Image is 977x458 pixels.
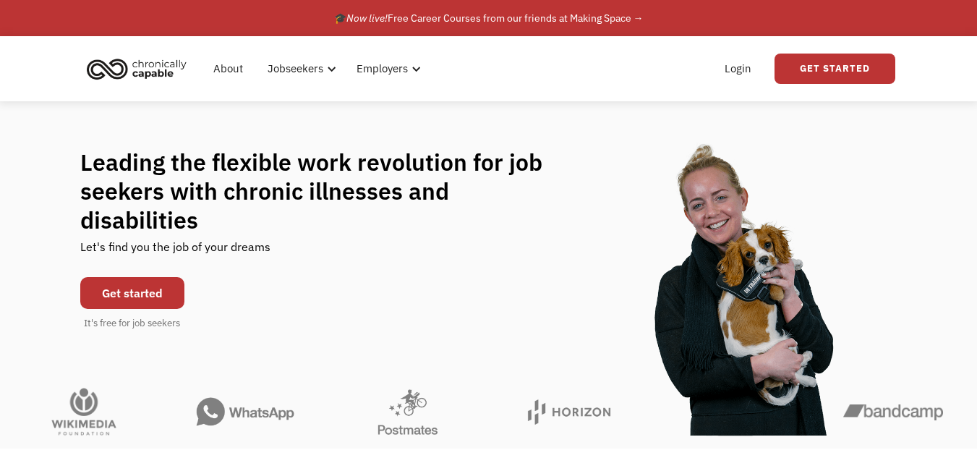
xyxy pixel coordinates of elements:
a: Get started [80,277,184,309]
div: Jobseekers [268,60,323,77]
a: home [82,53,197,85]
a: About [205,46,252,92]
a: Get Started [775,54,895,84]
div: Employers [357,60,408,77]
em: Now live! [346,12,388,25]
div: 🎓 Free Career Courses from our friends at Making Space → [334,9,644,27]
div: Jobseekers [259,46,341,92]
div: Employers [348,46,425,92]
a: Login [716,46,760,92]
img: Chronically Capable logo [82,53,191,85]
h1: Leading the flexible work revolution for job seekers with chronic illnesses and disabilities [80,148,571,234]
div: Let's find you the job of your dreams [80,234,270,270]
div: It's free for job seekers [84,316,180,331]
